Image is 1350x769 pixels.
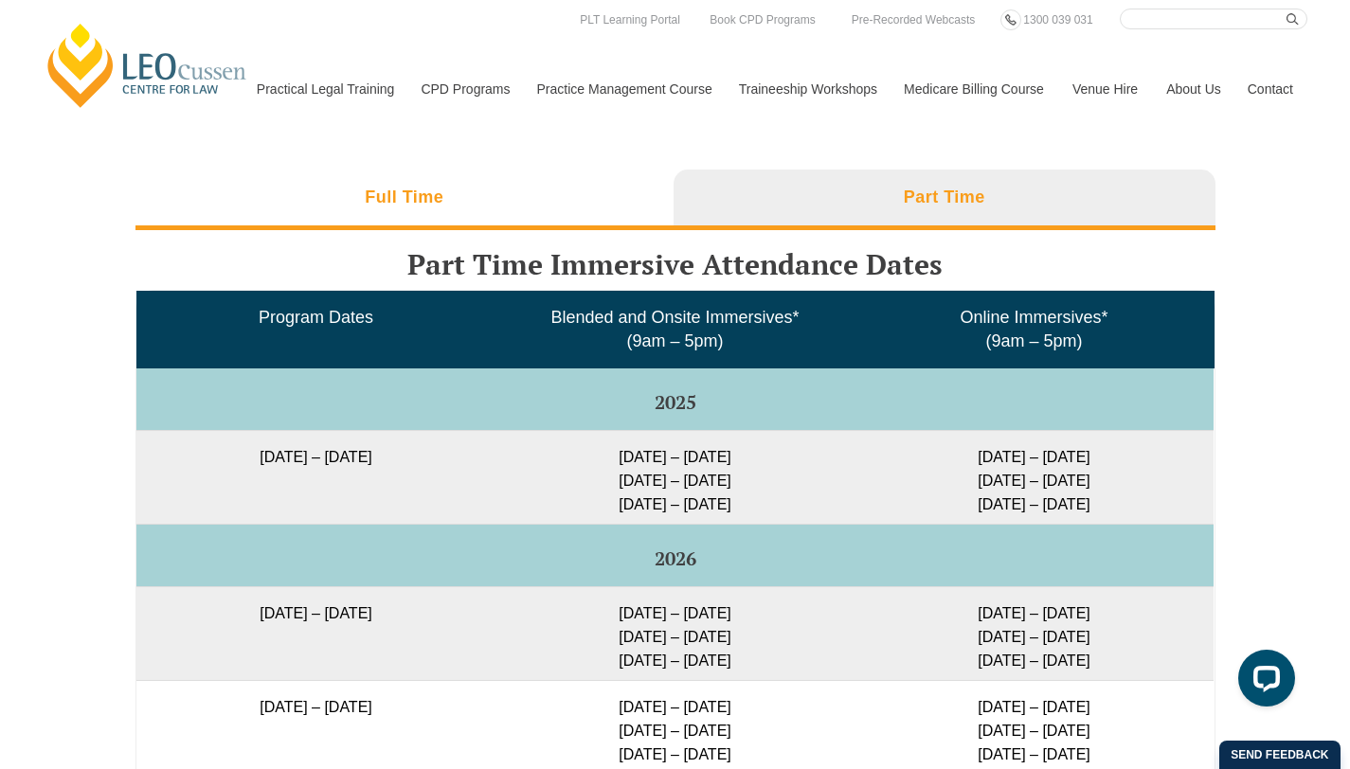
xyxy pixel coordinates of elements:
[365,187,443,208] h3: Full Time
[259,308,373,327] span: Program Dates
[43,21,252,110] a: [PERSON_NAME] Centre for Law
[495,430,855,524] td: [DATE] – [DATE] [DATE] – [DATE] [DATE] – [DATE]
[523,48,725,130] a: Practice Management Course
[904,187,985,208] h3: Part Time
[406,48,522,130] a: CPD Programs
[855,586,1214,680] td: [DATE] – [DATE] [DATE] – [DATE] [DATE] – [DATE]
[550,308,799,350] span: Blended and Onsite Immersives* (9am – 5pm)
[243,48,407,130] a: Practical Legal Training
[575,9,685,30] a: PLT Learning Portal
[136,430,495,524] td: [DATE] – [DATE]
[144,548,1206,569] h5: 2026
[1223,642,1303,722] iframe: LiveChat chat widget
[1018,9,1097,30] a: 1300 039 031
[855,430,1214,524] td: [DATE] – [DATE] [DATE] – [DATE] [DATE] – [DATE]
[960,308,1107,350] span: Online Immersives* (9am – 5pm)
[847,9,981,30] a: Pre-Recorded Webcasts
[890,48,1058,130] a: Medicare Billing Course
[705,9,819,30] a: Book CPD Programs
[144,392,1206,413] h5: 2025
[1152,48,1233,130] a: About Us
[1058,48,1152,130] a: Venue Hire
[725,48,890,130] a: Traineeship Workshops
[1023,13,1092,27] span: 1300 039 031
[495,586,855,680] td: [DATE] – [DATE] [DATE] – [DATE] [DATE] – [DATE]
[136,586,495,680] td: [DATE] – [DATE]
[1233,48,1307,130] a: Contact
[135,249,1215,280] h3: Part Time Immersive Attendance Dates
